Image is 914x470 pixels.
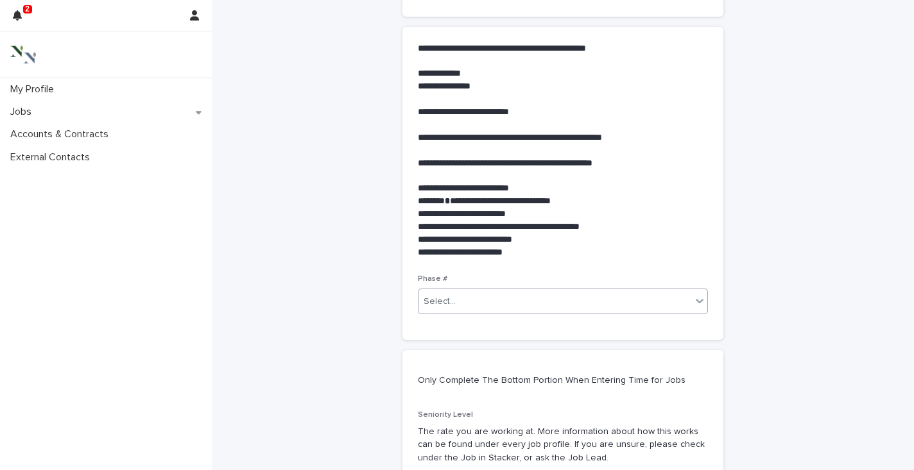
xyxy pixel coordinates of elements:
p: My Profile [5,83,64,96]
p: Accounts & Contracts [5,128,119,140]
p: 2 [25,4,30,13]
p: Jobs [5,106,42,118]
p: The rate you are working at. More information about how this works can be found under every job p... [418,425,708,465]
div: 2 [13,8,30,31]
p: External Contacts [5,151,100,164]
span: Seniority Level [418,411,473,419]
img: 3bAFpBnQQY6ys9Fa9hsD [10,42,36,67]
span: Phase # [418,275,447,283]
div: Select... [424,295,456,308]
p: Only Complete The Bottom Portion When Entering Time for Jobs [418,374,703,386]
